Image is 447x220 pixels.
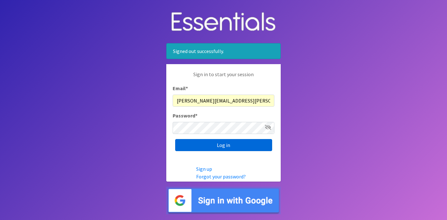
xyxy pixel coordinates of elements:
a: Sign up [196,166,212,172]
label: Password [173,112,197,119]
label: Email [173,84,188,92]
input: Log in [175,139,272,151]
div: Signed out successfully. [166,43,281,59]
abbr: required [195,112,197,119]
a: Forgot your password? [196,173,246,180]
img: Sign in with Google [166,187,281,214]
abbr: required [186,85,188,91]
img: Human Essentials [166,6,281,38]
p: Sign in to start your session [173,70,274,84]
